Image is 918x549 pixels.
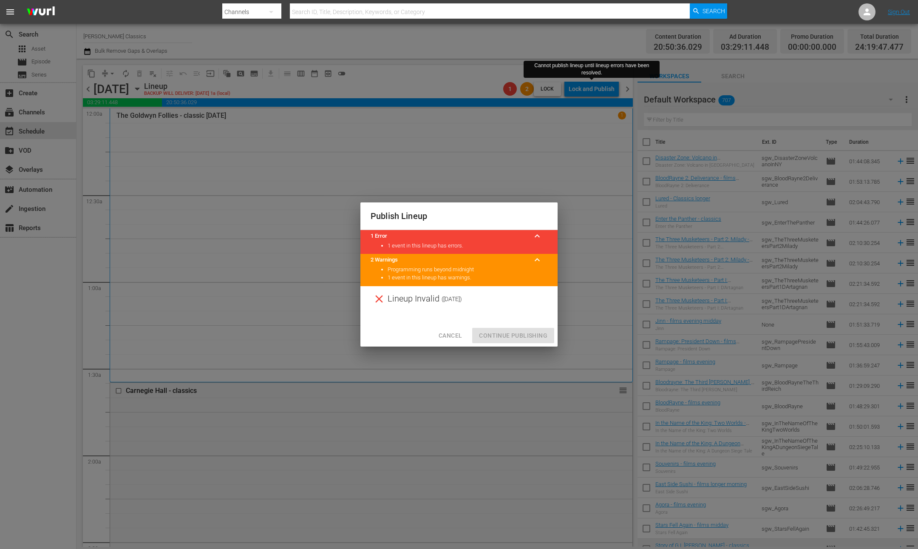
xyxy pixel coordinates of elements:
span: keyboard_arrow_up [532,255,542,265]
span: Search [703,3,725,19]
span: ( [DATE] ) [442,293,462,305]
span: keyboard_arrow_up [532,231,542,241]
button: Cancel [432,328,469,344]
img: ans4CAIJ8jUAAAAAAAAAAAAAAAAAAAAAAAAgQb4GAAAAAAAAAAAAAAAAAAAAAAAAJMjXAAAAAAAAAAAAAAAAAAAAAAAAgAT5G... [20,2,61,22]
a: Sign Out [888,9,910,15]
button: keyboard_arrow_up [527,250,547,270]
div: Lineup Invalid [360,286,558,312]
div: Cannot publish lineup until lineup errors have been resolved. [527,62,656,77]
button: keyboard_arrow_up [527,226,547,246]
span: Cancel [439,330,462,341]
li: Programming runs beyond midnight [388,266,547,274]
title: 2 Warnings [371,256,527,264]
title: 1 Error [371,232,527,240]
span: menu [5,7,15,17]
li: 1 event in this lineup has warnings. [388,274,547,282]
li: 1 event in this lineup has errors. [388,242,547,250]
h2: Publish Lineup [371,209,547,223]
